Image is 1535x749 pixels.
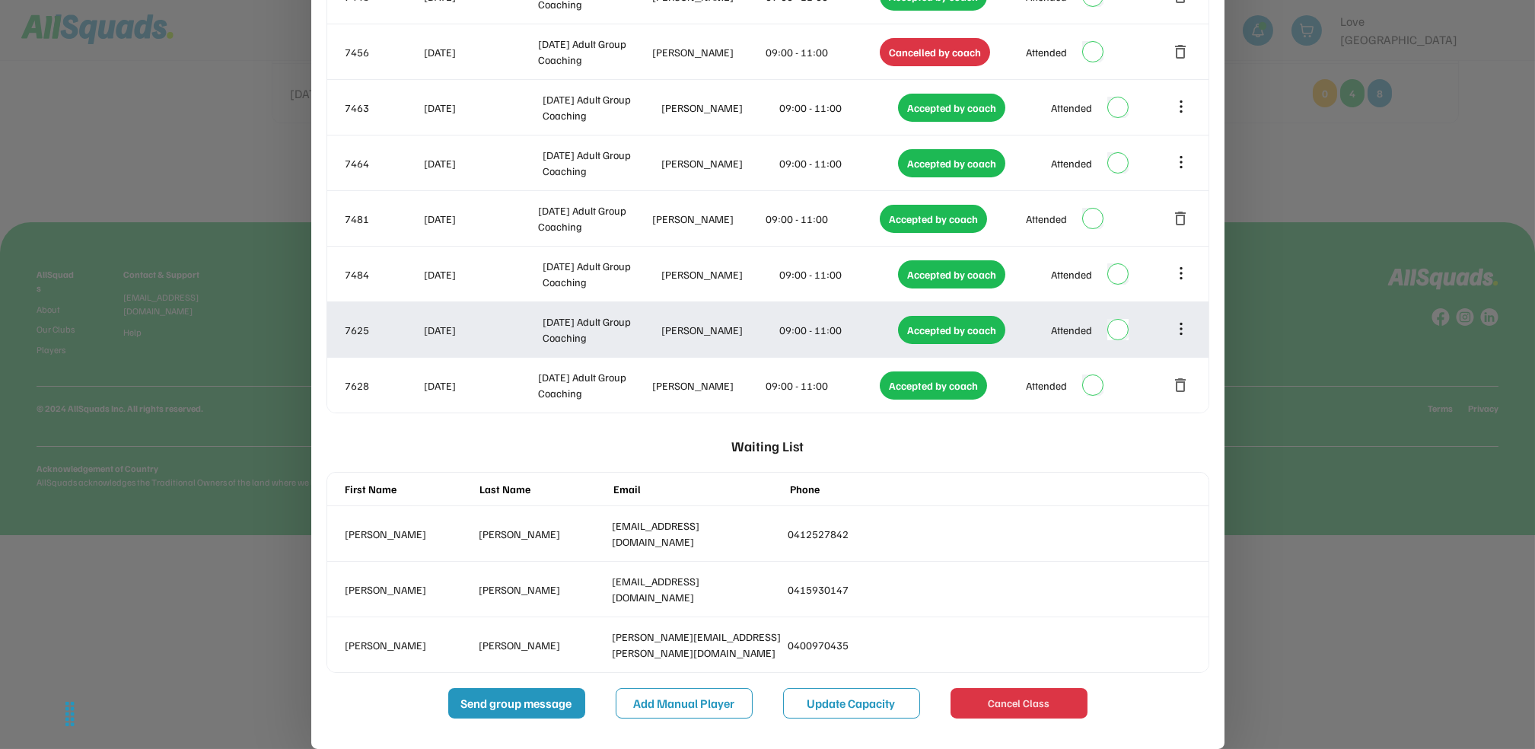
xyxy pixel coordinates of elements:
div: [DATE] [425,155,540,171]
div: [DATE] [425,266,540,282]
button: Send group message [448,688,585,719]
div: 7484 [346,266,422,282]
button: Update Capacity [783,688,920,719]
div: [DATE] [425,100,540,116]
div: [PERSON_NAME] [661,155,777,171]
div: Attended [1051,266,1092,282]
div: 09:00 - 11:00 [780,266,896,282]
div: [EMAIL_ADDRESS][DOMAIN_NAME] [613,573,782,605]
div: [DATE] [425,211,536,227]
div: [DATE] [425,44,536,60]
div: [PERSON_NAME] [479,526,606,542]
div: Accepted by coach [898,260,1005,288]
div: Accepted by coach [898,94,1005,122]
div: 09:00 - 11:00 [780,155,896,171]
div: 7625 [346,322,422,338]
div: Cancelled by coach [880,38,990,66]
div: 09:00 - 11:00 [766,44,877,60]
div: Accepted by coach [880,371,987,400]
div: [DATE] Adult Group Coaching [543,91,658,123]
div: [DATE] [425,322,540,338]
div: [PERSON_NAME] [479,582,606,598]
div: Waiting List [731,429,804,464]
div: 7456 [346,44,422,60]
div: [PERSON_NAME] [346,582,473,598]
div: [PERSON_NAME] [652,44,763,60]
button: delete [1172,376,1190,394]
div: 7463 [346,100,422,116]
div: First Name [346,481,473,497]
button: delete [1172,43,1190,61]
div: [PERSON_NAME] [661,322,777,338]
div: [PERSON_NAME] [479,637,606,653]
div: [PERSON_NAME] [661,266,777,282]
div: [DATE] Adult Group Coaching [538,369,649,401]
div: 7481 [346,211,422,227]
div: [PERSON_NAME] [346,526,473,542]
div: [DATE] Adult Group Coaching [543,314,658,346]
button: delete [1172,209,1190,228]
div: Attended [1051,322,1092,338]
div: Attended [1051,155,1092,171]
div: Accepted by coach [898,149,1005,177]
div: Attended [1026,378,1067,394]
div: 09:00 - 11:00 [766,211,877,227]
div: Attended [1051,100,1092,116]
div: 0415930147 [788,582,957,598]
div: 0412527842 [788,526,957,542]
div: Accepted by coach [898,316,1005,344]
div: Attended [1026,211,1067,227]
div: 0400970435 [788,637,957,653]
div: Accepted by coach [880,205,987,233]
div: 7628 [346,378,422,394]
div: Phone [791,481,960,497]
div: 09:00 - 11:00 [780,322,896,338]
div: [DATE] [425,378,536,394]
div: [PERSON_NAME] [346,637,473,653]
div: [DATE] Adult Group Coaching [538,202,649,234]
div: [PERSON_NAME][EMAIL_ADDRESS][PERSON_NAME][DOMAIN_NAME] [613,629,782,661]
div: [PERSON_NAME] [652,211,763,227]
div: 09:00 - 11:00 [766,378,877,394]
div: Last Name [479,481,607,497]
div: [DATE] Adult Group Coaching [543,258,658,290]
button: Add Manual Player [616,688,753,719]
div: [DATE] Adult Group Coaching [538,36,649,68]
div: 7464 [346,155,422,171]
div: Email [614,481,783,497]
div: [DATE] Adult Group Coaching [543,147,658,179]
div: Attended [1026,44,1067,60]
div: 09:00 - 11:00 [780,100,896,116]
button: Cancel Class [951,688,1088,719]
div: [PERSON_NAME] [652,378,763,394]
div: [PERSON_NAME] [661,100,777,116]
div: [EMAIL_ADDRESS][DOMAIN_NAME] [613,518,782,550]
